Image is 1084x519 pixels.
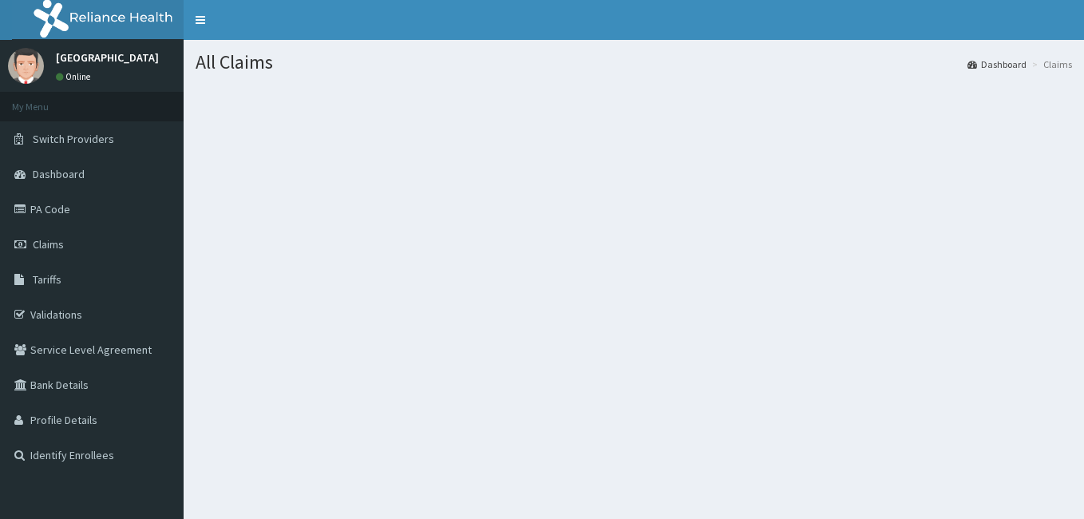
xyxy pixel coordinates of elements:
[196,52,1072,73] h1: All Claims
[8,48,44,84] img: User Image
[33,237,64,252] span: Claims
[1028,57,1072,71] li: Claims
[56,52,159,63] p: [GEOGRAPHIC_DATA]
[33,167,85,181] span: Dashboard
[967,57,1027,71] a: Dashboard
[56,71,94,82] a: Online
[33,132,114,146] span: Switch Providers
[33,272,61,287] span: Tariffs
